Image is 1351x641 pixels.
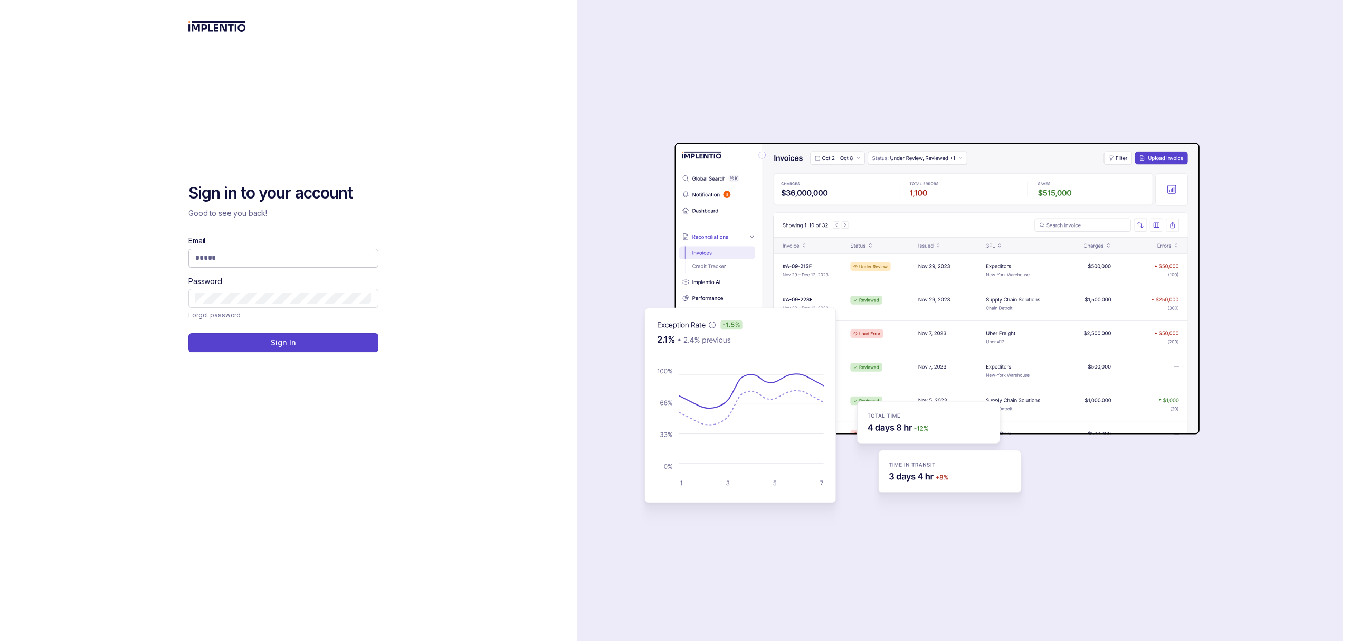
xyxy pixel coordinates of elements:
button: Sign In [188,333,378,352]
img: logo [188,21,246,32]
img: signin-background.svg [607,109,1203,532]
label: Email [188,235,205,246]
p: Forgot password [188,310,241,320]
p: Sign In [271,337,296,348]
label: Password [188,276,222,287]
p: Good to see you back! [188,208,378,219]
h2: Sign in to your account [188,183,378,204]
a: Link Forgot password [188,310,241,320]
